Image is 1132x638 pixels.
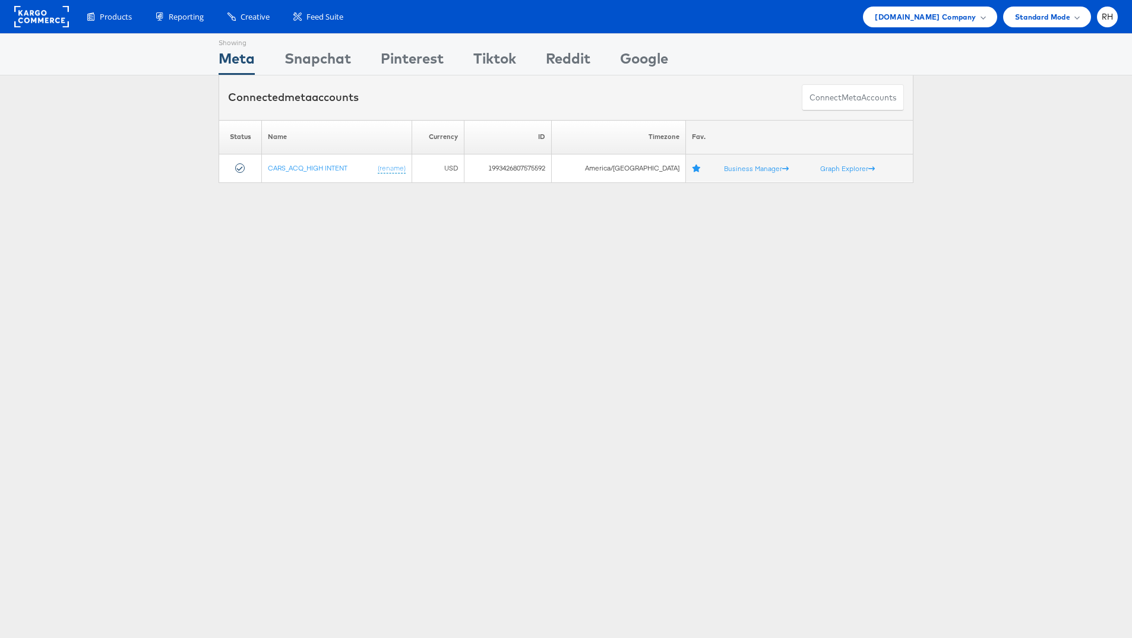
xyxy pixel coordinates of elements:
[802,84,904,111] button: ConnectmetaAccounts
[875,11,976,23] span: [DOMAIN_NAME] Company
[228,90,359,105] div: Connected accounts
[284,90,312,104] span: meta
[381,48,444,75] div: Pinterest
[100,11,132,23] span: Products
[219,34,255,48] div: Showing
[412,154,464,182] td: USD
[724,163,789,172] a: Business Manager
[241,11,270,23] span: Creative
[820,163,875,172] a: Graph Explorer
[842,92,861,103] span: meta
[620,48,668,75] div: Google
[551,120,685,154] th: Timezone
[464,154,552,182] td: 1993426807575592
[261,120,412,154] th: Name
[219,48,255,75] div: Meta
[268,163,347,172] a: CARS_ACQ_HIGH INTENT
[378,163,406,173] a: (rename)
[546,48,590,75] div: Reddit
[473,48,516,75] div: Tiktok
[306,11,343,23] span: Feed Suite
[1015,11,1070,23] span: Standard Mode
[464,120,552,154] th: ID
[412,120,464,154] th: Currency
[284,48,351,75] div: Snapchat
[169,11,204,23] span: Reporting
[1102,13,1114,21] span: RH
[551,154,685,182] td: America/[GEOGRAPHIC_DATA]
[219,120,262,154] th: Status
